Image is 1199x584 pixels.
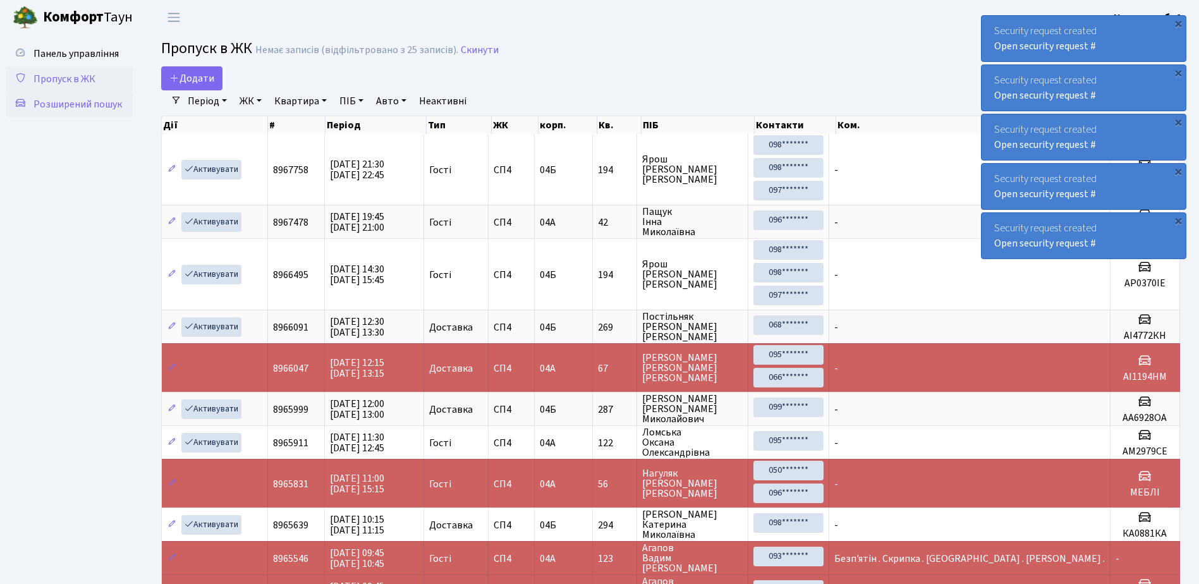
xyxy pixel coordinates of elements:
[994,88,1096,102] a: Open security request #
[834,320,838,334] span: -
[234,90,267,112] a: ЖК
[181,212,241,232] a: Активувати
[330,210,384,234] span: [DATE] 19:45 [DATE] 21:00
[330,262,384,287] span: [DATE] 14:30 [DATE] 15:45
[330,546,384,571] span: [DATE] 09:45 [DATE] 10:45
[834,362,838,375] span: -
[494,554,530,564] span: СП4
[642,116,755,134] th: ПІБ
[642,543,743,573] span: Агапов Вадим [PERSON_NAME]
[834,436,838,450] span: -
[540,268,556,282] span: 04Б
[1116,487,1174,499] h5: МЕБЛІ
[181,160,241,179] a: Активувати
[273,163,308,177] span: 8967758
[540,436,556,450] span: 04А
[1172,116,1184,128] div: ×
[1116,412,1174,424] h5: АА6928ОА
[642,259,743,289] span: Ярош [PERSON_NAME] [PERSON_NAME]
[834,518,838,532] span: -
[273,362,308,375] span: 8966047
[540,477,556,491] span: 04А
[181,399,241,419] a: Активувати
[540,518,556,532] span: 04Б
[6,41,133,66] a: Панель управління
[330,397,384,422] span: [DATE] 12:00 [DATE] 13:00
[1116,446,1174,458] h5: АМ2979СЕ
[429,520,473,530] span: Доставка
[330,356,384,380] span: [DATE] 12:15 [DATE] 13:15
[429,438,451,448] span: Гості
[330,157,384,182] span: [DATE] 21:30 [DATE] 22:45
[834,163,838,177] span: -
[539,116,597,134] th: корп.
[994,236,1096,250] a: Open security request #
[598,165,631,175] span: 194
[181,433,241,453] a: Активувати
[994,187,1096,201] a: Open security request #
[273,518,308,532] span: 8965639
[1172,17,1184,30] div: ×
[834,216,838,229] span: -
[273,268,308,282] span: 8966495
[994,39,1096,53] a: Open security request #
[755,116,836,134] th: Контакти
[598,554,631,564] span: 123
[326,116,427,134] th: Період
[330,513,384,537] span: [DATE] 10:15 [DATE] 11:15
[429,405,473,415] span: Доставка
[598,479,631,489] span: 56
[158,7,190,28] button: Переключити навігацію
[429,479,451,489] span: Гості
[834,552,1105,566] span: Безп'ятін . Скрипка . [GEOGRAPHIC_DATA] . [PERSON_NAME] .
[255,44,458,56] div: Немає записів (відфільтровано з 25 записів).
[273,477,308,491] span: 8965831
[834,477,838,491] span: -
[429,165,451,175] span: Гості
[834,403,838,417] span: -
[982,114,1186,160] div: Security request created
[183,90,232,112] a: Період
[161,66,222,90] a: Додати
[982,16,1186,61] div: Security request created
[273,216,308,229] span: 8967478
[494,520,530,530] span: СП4
[598,520,631,530] span: 294
[1114,11,1184,25] b: Консьєрж б. 4.
[268,116,326,134] th: #
[540,403,556,417] span: 04Б
[33,47,119,61] span: Панель управління
[642,312,743,342] span: Постільняк [PERSON_NAME] [PERSON_NAME]
[162,116,268,134] th: Дії
[1116,371,1174,383] h5: АІ1194НМ
[494,363,530,374] span: СП4
[461,44,499,56] a: Скинути
[273,436,308,450] span: 8965911
[494,322,530,332] span: СП4
[1172,66,1184,79] div: ×
[1114,10,1184,25] a: Консьєрж б. 4.
[642,509,743,540] span: [PERSON_NAME] Катерина Миколаївна
[269,90,332,112] a: Квартира
[642,468,743,499] span: Нагуляк [PERSON_NAME] [PERSON_NAME]
[492,116,539,134] th: ЖК
[429,270,451,280] span: Гості
[494,270,530,280] span: СП4
[43,7,133,28] span: Таун
[181,265,241,284] a: Активувати
[33,72,95,86] span: Пропуск в ЖК
[598,438,631,448] span: 122
[494,165,530,175] span: СП4
[181,317,241,337] a: Активувати
[1116,277,1174,289] h5: АР0370IE
[43,7,104,27] b: Комфорт
[642,154,743,185] span: Ярош [PERSON_NAME] [PERSON_NAME]
[1116,330,1174,342] h5: АІ4772КН
[494,405,530,415] span: СП4
[494,217,530,228] span: СП4
[1116,552,1119,566] span: -
[494,479,530,489] span: СП4
[273,552,308,566] span: 8965546
[1116,528,1174,540] h5: КА0881КА
[540,362,556,375] span: 04А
